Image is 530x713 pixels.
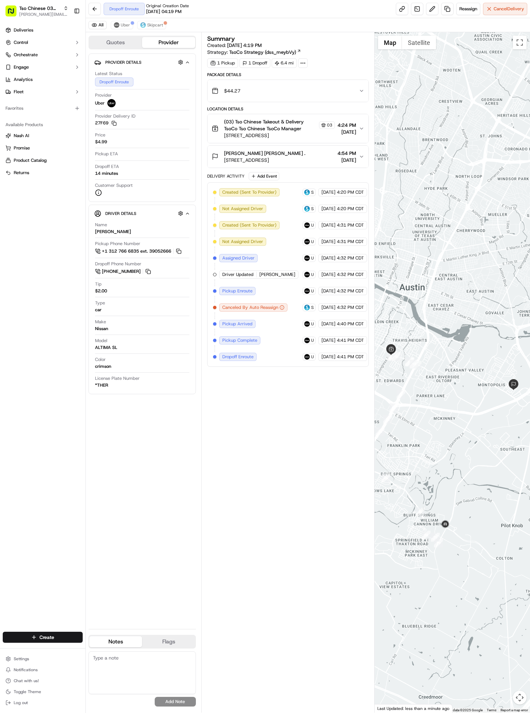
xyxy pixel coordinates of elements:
span: Skipcart [311,206,314,212]
span: Deliveries [14,27,33,33]
span: Not Assigned Driver [222,239,263,245]
span: Uber [311,239,314,244]
span: [STREET_ADDRESS] [224,157,305,164]
span: Created: [207,42,262,49]
div: car [95,307,102,313]
button: Tso Chinese 03 TsoCo[PERSON_NAME][EMAIL_ADDRESS][DOMAIN_NAME] [3,3,71,19]
div: Delivery Activity [207,173,245,179]
button: Skipcart [137,21,166,29]
span: Control [14,39,28,46]
div: 7 [388,351,397,360]
span: Uber [311,288,314,294]
span: Skipcart [311,305,314,310]
span: Fleet [14,89,24,95]
div: 11 [389,403,398,412]
button: Flags [142,636,195,647]
span: [DATE] [321,189,335,195]
span: Pickup Complete [222,337,257,343]
span: Canceled By Auto Reassign [222,304,278,311]
img: uber-new-logo.jpeg [304,222,310,228]
img: uber-new-logo.jpeg [304,272,310,277]
span: Notifications [14,667,38,673]
span: 4:31 PM CDT [337,222,364,228]
img: uber-new-logo.jpeg [304,288,310,294]
span: Type [95,300,105,306]
button: Reassign [456,3,480,15]
span: Pickup ETA [95,151,118,157]
span: Uber [311,222,314,228]
span: 4:32 PM CDT [337,271,364,278]
div: 9 [405,358,414,366]
div: Last Updated: less than a minute ago [375,704,452,713]
div: 12 [383,415,392,424]
span: Chat with us! [14,678,39,684]
img: Google [376,704,399,713]
span: Created (Sent To Provider) [222,222,276,228]
button: Create [3,632,83,643]
button: Show street map [378,36,402,49]
div: Package Details [207,72,369,77]
span: Driver Details [105,211,136,216]
div: crimson [95,363,111,370]
span: [DATE] 04:19 PM [146,9,181,15]
span: [DATE] [321,255,335,261]
div: 6.4 mi [272,58,297,68]
span: 4:40 PM CDT [337,321,364,327]
div: 20 [431,533,440,542]
span: [PHONE_NUMBER] [102,268,141,275]
button: Log out [3,698,83,708]
span: 4:54 PM [338,150,356,157]
button: Returns [3,167,83,178]
div: 4 [405,357,414,366]
span: [DATE] [321,222,335,228]
span: [PERSON_NAME] [259,271,295,278]
button: Add Event [249,172,279,180]
span: Returns [14,170,29,176]
img: uber-new-logo.jpeg [304,239,310,244]
img: uber-new-logo.jpeg [304,321,310,327]
span: Cancel Delivery [494,6,524,12]
div: 5 [387,351,396,360]
button: Notifications [3,665,83,675]
img: profile_skipcart_partner.png [140,22,146,28]
button: Settings [3,654,83,664]
span: Settings [14,656,29,662]
a: Deliveries [3,25,83,36]
span: Map data ©2025 Google [445,708,483,712]
button: Promise [3,143,83,154]
span: (03) Tso Chinese Takeout & Delivery TsoCo Tso Chinese TsoCo Manager [224,118,318,132]
span: Price [95,132,105,138]
button: Driver Details [94,208,190,219]
span: [DATE] [321,271,335,278]
span: $44.27 [224,87,240,94]
div: 1 Dropoff [239,58,270,68]
span: 4:41 PM CDT [337,337,364,343]
span: [DATE] [321,304,335,311]
span: Skipcart [311,190,314,195]
span: Not Assigned Driver [222,206,263,212]
div: ALTIMA SL [95,345,117,351]
div: 18 [422,531,431,540]
span: [PERSON_NAME][EMAIL_ADDRESS][DOMAIN_NAME] [19,12,68,17]
img: profile_skipcart_partner.png [304,305,310,310]
button: CancelDelivery [483,3,527,15]
button: Show satellite imagery [402,36,436,49]
span: Pickup Enroute [222,288,252,294]
button: All [89,21,107,29]
a: Promise [5,145,80,151]
span: Name [95,222,107,228]
span: 4:31 PM CDT [337,239,364,245]
span: Customer Support [95,182,133,189]
span: Promise [14,145,30,151]
div: [PERSON_NAME] [95,229,131,235]
span: 4:20 PM CDT [337,189,364,195]
span: 03 [327,122,332,128]
img: profile_skipcart_partner.png [304,206,310,212]
span: [DATE] [321,206,335,212]
span: [DATE] [321,239,335,245]
span: Provider Delivery ID [95,113,136,119]
button: Nash AI [3,130,83,141]
div: $2.00 [95,288,107,294]
button: Toggle Theme [3,687,83,697]
span: Uber [311,321,314,327]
